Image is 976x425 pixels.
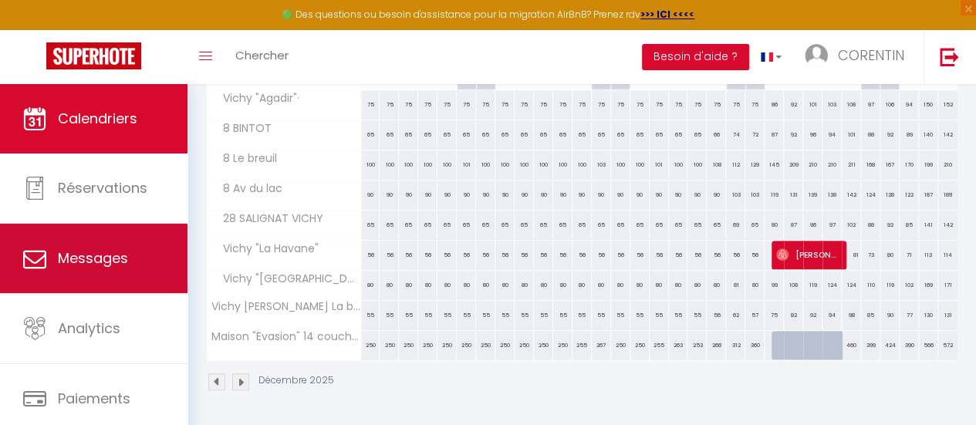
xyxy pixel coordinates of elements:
div: 130 [919,301,938,329]
div: 171 [938,271,957,299]
div: 56 [592,241,611,269]
div: 209 [784,150,803,179]
div: 128 [880,180,900,209]
div: 85 [900,211,919,239]
div: 65 [476,211,495,239]
div: 75 [669,90,688,119]
div: 56 [361,241,380,269]
div: 87 [765,120,784,149]
div: 65 [592,211,611,239]
div: 250 [553,331,572,359]
div: 56 [437,241,457,269]
div: 119 [765,180,784,209]
div: 139 [803,180,822,209]
div: 73 [861,241,880,269]
div: 55 [669,301,688,329]
div: 77 [900,301,919,329]
div: 102 [842,211,861,239]
div: 250 [437,331,457,359]
div: 90 [418,180,437,209]
div: 56 [495,241,515,269]
div: 65 [669,120,688,149]
div: 210 [803,150,822,179]
div: 100 [687,150,707,179]
div: 97 [822,211,842,239]
div: 75 [534,90,553,119]
div: 92 [880,211,900,239]
div: 80 [380,271,399,299]
div: 65 [650,120,669,149]
div: 169 [919,271,938,299]
div: 90 [572,180,592,209]
div: 89 [900,120,919,149]
div: 55 [553,301,572,329]
div: 250 [380,331,399,359]
div: 114 [938,241,957,269]
div: 90 [476,180,495,209]
div: 250 [611,331,630,359]
div: 131 [938,301,957,329]
div: 55 [650,301,669,329]
div: 96 [803,211,822,239]
div: 101 [842,120,861,149]
div: 56 [650,241,669,269]
div: 124 [842,271,861,299]
div: 65 [515,211,534,239]
div: 199 [919,150,938,179]
div: 75 [361,90,380,119]
div: 103 [822,90,842,119]
div: 263 [669,331,688,359]
div: 103 [726,180,745,209]
div: 98 [842,301,861,329]
div: 75 [399,90,418,119]
div: 69 [726,211,745,239]
div: 65 [630,211,650,239]
div: 102 [900,271,919,299]
span: Vichy "[GEOGRAPHIC_DATA]" [209,271,363,288]
div: 80 [476,271,495,299]
div: 360 [745,331,765,359]
div: 110 [861,271,880,299]
div: 250 [457,331,476,359]
div: 55 [534,301,553,329]
div: 87 [784,211,803,239]
a: Chercher [224,30,300,84]
img: Super Booking [46,42,141,69]
div: 75 [515,90,534,119]
div: 94 [822,120,842,149]
div: 145 [765,150,784,179]
a: >>> ICI <<<< [640,8,694,21]
div: 80 [437,271,457,299]
div: 211 [842,150,861,179]
div: 141 [919,211,938,239]
div: 142 [938,120,957,149]
div: 250 [515,331,534,359]
div: 255 [572,331,592,359]
div: 75 [418,90,437,119]
div: 250 [399,331,418,359]
div: 65 [515,120,534,149]
div: 65 [418,120,437,149]
div: 100 [630,150,650,179]
div: 65 [495,120,515,149]
div: 56 [515,241,534,269]
div: 75 [630,90,650,119]
p: Décembre 2025 [258,373,334,388]
div: 56 [572,241,592,269]
div: 88 [861,120,880,149]
div: 80 [765,211,784,239]
div: 56 [534,241,553,269]
div: 572 [938,331,957,359]
div: 90 [495,180,515,209]
div: 97 [861,90,880,119]
div: 80 [515,271,534,299]
div: 55 [611,301,630,329]
div: 65 [687,211,707,239]
span: Maison "Évasion" 14 couchages Vichy [209,331,363,342]
div: 75 [707,90,726,119]
div: 250 [630,331,650,359]
div: 92 [880,120,900,149]
div: 80 [534,271,553,299]
span: 8 BINTOT [209,120,275,137]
